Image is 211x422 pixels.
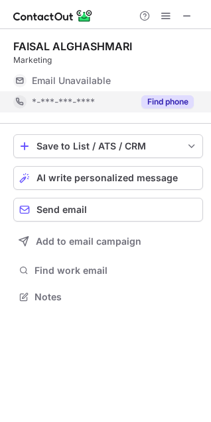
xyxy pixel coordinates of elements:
[141,95,194,108] button: Reveal Button
[32,75,111,87] span: Email Unavailable
[13,54,203,66] div: Marketing
[35,265,198,276] span: Find work email
[13,230,203,253] button: Add to email campaign
[13,288,203,306] button: Notes
[13,134,203,158] button: save-profile-one-click
[36,173,178,183] span: AI write personalized message
[13,166,203,190] button: AI write personalized message
[36,236,141,247] span: Add to email campaign
[13,261,203,280] button: Find work email
[36,204,87,215] span: Send email
[35,291,198,303] span: Notes
[36,141,180,151] div: Save to List / ATS / CRM
[13,198,203,222] button: Send email
[13,40,132,53] div: ‏FAISAL ALGHASHMARI‏
[13,8,93,24] img: ContactOut v5.3.10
